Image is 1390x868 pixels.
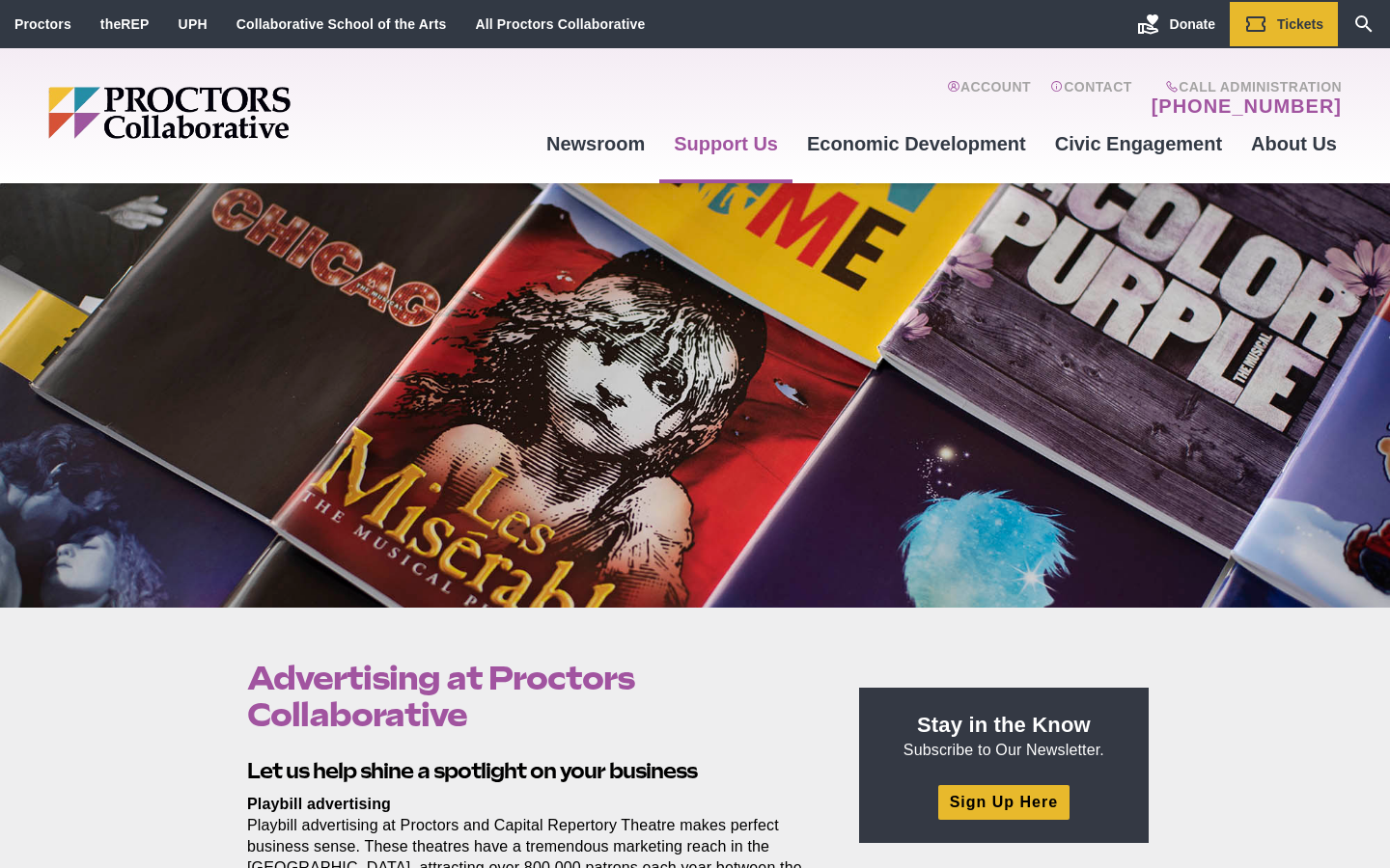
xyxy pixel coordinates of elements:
a: Donate [1123,2,1230,46]
h2: Let us help shine a spotlight on your business [247,756,815,786]
a: Account [947,79,1031,118]
h1: Advertising at Proctors Collaborative [247,660,815,733]
strong: Playbill advertising [247,796,391,812]
strong: Stay in the Know [917,713,1091,737]
a: Contact [1050,79,1132,118]
p: Subscribe to Our Newsletter. [882,711,1126,761]
a: UPH [179,16,208,32]
span: Call Administration [1146,79,1342,95]
a: About Us [1237,118,1351,170]
a: All Proctors Collaborative [475,16,645,32]
img: Proctors logo [48,87,439,139]
a: Search [1338,2,1390,46]
a: Economic Development [792,118,1041,170]
a: [PHONE_NUMBER] [1152,95,1342,118]
span: Tickets [1277,16,1323,32]
a: Proctors [14,16,71,32]
span: Donate [1170,16,1215,32]
a: Newsroom [532,118,659,170]
a: Sign Up Here [938,785,1070,819]
a: theREP [100,16,150,32]
a: Civic Engagement [1041,118,1237,170]
a: Support Us [659,118,792,170]
a: Tickets [1230,2,1338,46]
a: Collaborative School of the Arts [236,16,447,32]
